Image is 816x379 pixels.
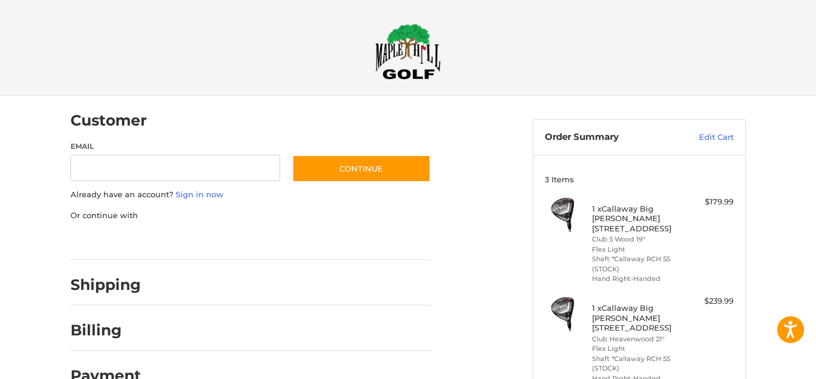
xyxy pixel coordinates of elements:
[592,274,683,284] li: Hand Right-Handed
[269,233,358,248] iframe: PayPal-venmo
[70,189,431,201] p: Already have an account?
[375,23,441,80] img: Maple Hill Golf
[168,233,257,248] iframe: PayPal-paylater
[592,234,683,244] li: Club 5 Wood 19°
[70,321,140,340] h2: Billing
[292,155,431,182] button: Continue
[70,276,141,294] h2: Shipping
[592,244,683,255] li: Flex Light
[176,189,223,199] a: Sign in now
[592,334,683,344] li: Club Heavenwood 21°
[66,233,156,248] iframe: PayPal-paypal
[70,141,281,152] label: Email
[545,132,673,143] h3: Order Summary
[592,204,683,233] h4: 1 x Callaway Big [PERSON_NAME] [STREET_ADDRESS]
[70,210,431,222] p: Or continue with
[70,111,147,130] h2: Customer
[545,175,734,184] h3: 3 Items
[592,254,683,274] li: Shaft *Callaway RCH 55 (STOCK)
[673,132,734,143] a: Edit Cart
[686,295,734,307] div: $239.99
[686,196,734,208] div: $179.99
[592,303,683,332] h4: 1 x Callaway Big [PERSON_NAME] [STREET_ADDRESS]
